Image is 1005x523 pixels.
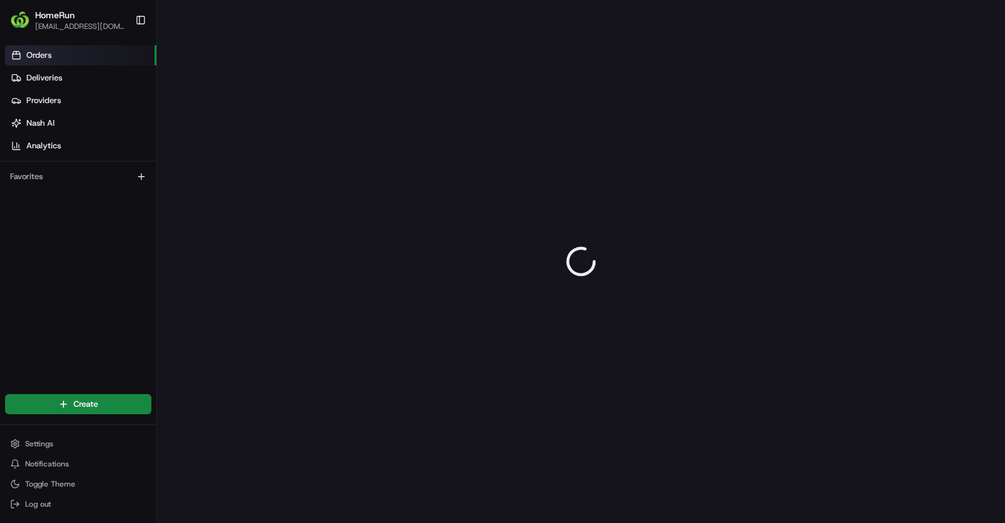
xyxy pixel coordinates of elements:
input: Clear [33,81,207,94]
a: Nash AI [5,113,156,133]
a: 📗Knowledge Base [8,177,101,200]
a: Deliveries [5,68,156,88]
a: 💻API Documentation [101,177,207,200]
a: Orders [5,45,156,65]
a: Providers [5,91,156,111]
span: Toggle Theme [25,479,75,489]
button: Start new chat [214,124,229,139]
span: Log out [25,499,51,509]
button: HomeRun [35,9,75,21]
span: Analytics [26,140,61,151]
span: Settings [25,439,53,449]
div: 💻 [106,184,116,194]
button: Log out [5,495,151,513]
a: Analytics [5,136,156,156]
a: Powered byPylon [89,212,152,223]
p: Welcome 👋 [13,50,229,70]
span: Providers [26,95,61,106]
span: Pylon [125,213,152,223]
span: Notifications [25,459,69,469]
button: Notifications [5,455,151,473]
button: HomeRunHomeRun[EMAIL_ADDRESS][DOMAIN_NAME] [5,5,130,35]
img: Nash [13,13,38,38]
div: Start new chat [43,120,206,133]
div: We're available if you need us! [43,133,159,143]
span: Deliveries [26,72,62,84]
div: 📗 [13,184,23,194]
button: [EMAIL_ADDRESS][DOMAIN_NAME] [35,21,125,31]
button: Toggle Theme [5,475,151,493]
span: API Documentation [119,182,202,195]
div: Favorites [5,167,151,187]
span: Knowledge Base [25,182,96,195]
button: Create [5,394,151,414]
span: Nash AI [26,118,55,129]
span: Create [73,399,98,410]
span: Orders [26,50,52,61]
img: 1736555255976-a54dd68f-1ca7-489b-9aae-adbdc363a1c4 [13,120,35,143]
button: Settings [5,435,151,453]
img: HomeRun [10,10,30,30]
